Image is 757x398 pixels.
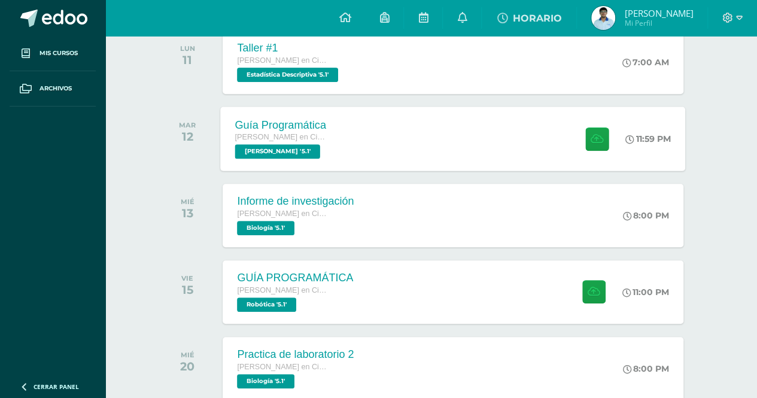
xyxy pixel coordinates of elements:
[39,48,78,58] span: Mis cursos
[10,36,96,71] a: Mis cursos
[623,363,669,374] div: 8:00 PM
[237,221,294,235] span: Biología '5.1'
[180,44,195,53] div: LUN
[624,18,693,28] span: Mi Perfil
[237,348,354,361] div: Practica de laboratorio 2
[237,363,327,371] span: [PERSON_NAME] en Ciencias y Letras
[180,53,195,67] div: 11
[623,210,669,221] div: 8:00 PM
[235,133,326,141] span: [PERSON_NAME] en Ciencias y Letras
[591,6,615,30] img: cf95db0b97829b166d7c8b459c7e9780.png
[180,359,194,373] div: 20
[181,198,194,206] div: MIÉ
[180,351,194,359] div: MIÉ
[34,382,79,391] span: Cerrar panel
[10,71,96,107] a: Archivos
[179,121,196,129] div: MAR
[622,57,669,68] div: 7:00 AM
[237,272,353,284] div: GUÍA PROGRAMÁTICA
[624,7,693,19] span: [PERSON_NAME]
[237,42,341,54] div: Taller #1
[235,144,320,159] span: PEREL '5.1'
[235,119,327,131] div: Guía Programática
[181,274,193,282] div: VIE
[626,133,671,144] div: 11:59 PM
[237,374,294,388] span: Biología '5.1'
[237,297,296,312] span: Robótica '5.1'
[39,84,72,93] span: Archivos
[622,287,669,297] div: 11:00 PM
[181,282,193,297] div: 15
[237,68,338,82] span: Estadística Descriptiva '5.1'
[237,209,327,218] span: [PERSON_NAME] en Ciencias y Letras
[512,13,561,24] span: HORARIO
[237,56,327,65] span: [PERSON_NAME] en Ciencias y Letras
[237,286,327,294] span: [PERSON_NAME] en Ciencias y Letras
[179,129,196,144] div: 12
[181,206,194,220] div: 13
[237,195,354,208] div: Informe de investigación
